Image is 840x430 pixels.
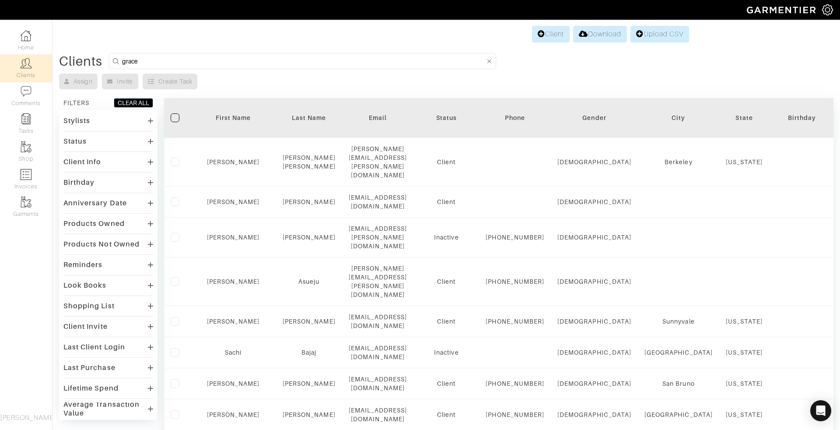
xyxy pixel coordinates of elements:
div: [DEMOGRAPHIC_DATA] [557,379,631,388]
a: [PERSON_NAME] [207,234,260,241]
a: [PERSON_NAME] [207,411,260,418]
div: Berkeley [644,158,713,166]
button: CLEAR ALL [114,98,153,108]
div: City [644,113,713,122]
div: Average Transaction Value [63,400,148,418]
a: Sachi [225,349,241,356]
div: Status [420,113,472,122]
div: Reminders [63,261,102,269]
th: Toggle SortBy [769,98,835,138]
div: Gender [557,113,631,122]
div: [PHONE_NUMBER] [486,379,544,388]
div: Birthday [63,178,94,187]
div: First Name [197,113,269,122]
div: Client [420,277,472,286]
div: Lifetime Spend [63,384,119,393]
div: [GEOGRAPHIC_DATA] [644,410,713,419]
th: Toggle SortBy [551,98,638,138]
div: Client [420,317,472,326]
img: dashboard-icon-dbcd8f5a0b271acd01030246c82b418ddd0df26cd7fceb0bd07c9910d44c42f6.png [21,30,31,41]
div: [GEOGRAPHIC_DATA] [644,348,713,357]
div: Anniversary Date [63,199,127,208]
a: [PERSON_NAME] [207,278,260,285]
div: [PHONE_NUMBER] [486,233,544,242]
div: Products Owned [63,219,125,228]
img: garmentier-logo-header-white-b43fb05a5012e4ada735d5af1a66efaba907eab6374d6393d1fbf88cb4ef424d.png [742,2,822,18]
div: [PERSON_NAME][EMAIL_ADDRESS][PERSON_NAME][DOMAIN_NAME] [349,264,407,299]
div: Client [420,410,472,419]
img: orders-icon-0abe47150d42831381b5fb84f609e132dff9fe21cb692f30cb5eec754e2cba89.png [21,169,31,180]
input: Search by name, email, phone, city, or state [122,56,485,67]
div: [EMAIL_ADDRESS][DOMAIN_NAME] [349,313,407,330]
div: FILTERS [63,99,89,107]
img: reminder-icon-8004d30b9f0a5d33ae49ab947aed9ed385cf756f9e5892f1edd6e32f2345188e.png [21,113,31,124]
a: [PERSON_NAME] [283,318,336,325]
div: [DEMOGRAPHIC_DATA] [557,277,631,286]
div: [US_STATE] [726,379,763,388]
a: [PERSON_NAME] [207,159,260,166]
th: Toggle SortBy [276,98,342,138]
div: San Bruno [644,379,713,388]
div: [US_STATE] [726,158,763,166]
div: Client Info [63,158,101,166]
img: comment-icon-a0a6a9ef722e966f86d9cbdc48e553b5cf19dbc54f86b18d962a5391bc8f6eb6.png [21,86,31,97]
div: [PHONE_NUMBER] [486,410,544,419]
a: [PERSON_NAME] [207,318,260,325]
div: Open Intercom Messenger [810,400,831,421]
div: Status [63,137,87,146]
a: Upload CSV [630,26,689,42]
div: CLEAR ALL [118,99,149,107]
div: Last Client Login [63,343,125,352]
a: Client [532,26,570,42]
div: Email [349,113,407,122]
a: [PERSON_NAME] [283,198,336,205]
div: [EMAIL_ADDRESS][DOMAIN_NAME] [349,344,407,361]
th: Toggle SortBy [190,98,276,138]
div: Inactive [420,348,472,357]
div: [DEMOGRAPHIC_DATA] [557,158,631,166]
a: [PERSON_NAME] [283,234,336,241]
div: [DEMOGRAPHIC_DATA] [557,197,631,206]
div: Inactive [420,233,472,242]
div: Client [420,379,472,388]
a: Bajaj [301,349,316,356]
a: [PERSON_NAME] [283,411,336,418]
div: Shopping List [63,302,115,310]
a: [PERSON_NAME] [207,380,260,387]
a: [PERSON_NAME] [PERSON_NAME] [283,154,336,170]
a: Download [573,26,627,42]
div: [PERSON_NAME][EMAIL_ADDRESS][PERSON_NAME][DOMAIN_NAME] [349,145,407,180]
div: Clients [59,57,102,66]
div: Birthday [776,113,828,122]
div: [PHONE_NUMBER] [486,317,544,326]
div: Stylists [63,116,90,125]
div: [DEMOGRAPHIC_DATA] [557,348,631,357]
div: State [726,113,763,122]
th: Toggle SortBy [413,98,479,138]
div: Phone [486,113,544,122]
img: garments-icon-b7da505a4dc4fd61783c78ac3ca0ef83fa9d6f193b1c9dc38574b1d14d53ca28.png [21,141,31,152]
div: [EMAIL_ADDRESS][DOMAIN_NAME] [349,375,407,392]
div: [US_STATE] [726,317,763,326]
a: [PERSON_NAME] [283,380,336,387]
div: [DEMOGRAPHIC_DATA] [557,233,631,242]
img: garments-icon-b7da505a4dc4fd61783c78ac3ca0ef83fa9d6f193b1c9dc38574b1d14d53ca28.png [21,197,31,208]
div: [US_STATE] [726,410,763,419]
div: Products Not Owned [63,240,140,249]
div: [EMAIL_ADDRESS][DOMAIN_NAME] [349,406,407,423]
div: Last Purchase [63,363,115,372]
a: [PERSON_NAME] [207,198,260,205]
div: Last Name [283,113,336,122]
img: clients-icon-6bae9207a08558b7cb47a8932f037763ab4055f8c8b6bfacd5dc20c3e0201464.png [21,58,31,69]
div: Look Books [63,281,107,290]
div: Client [420,158,472,166]
div: [EMAIL_ADDRESS][PERSON_NAME][DOMAIN_NAME] [349,224,407,250]
div: [EMAIL_ADDRESS][DOMAIN_NAME] [349,193,407,211]
div: Sunnyvale [644,317,713,326]
div: Client Invite [63,322,108,331]
div: [DEMOGRAPHIC_DATA] [557,410,631,419]
img: gear-icon-white-bd11855cb880d31180b6d7d6211b90ccbf57a29d726f0c71d8c61bd08dd39cc2.png [822,4,833,15]
a: Asueju [298,278,319,285]
div: [US_STATE] [726,348,763,357]
div: [PHONE_NUMBER] [486,277,544,286]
